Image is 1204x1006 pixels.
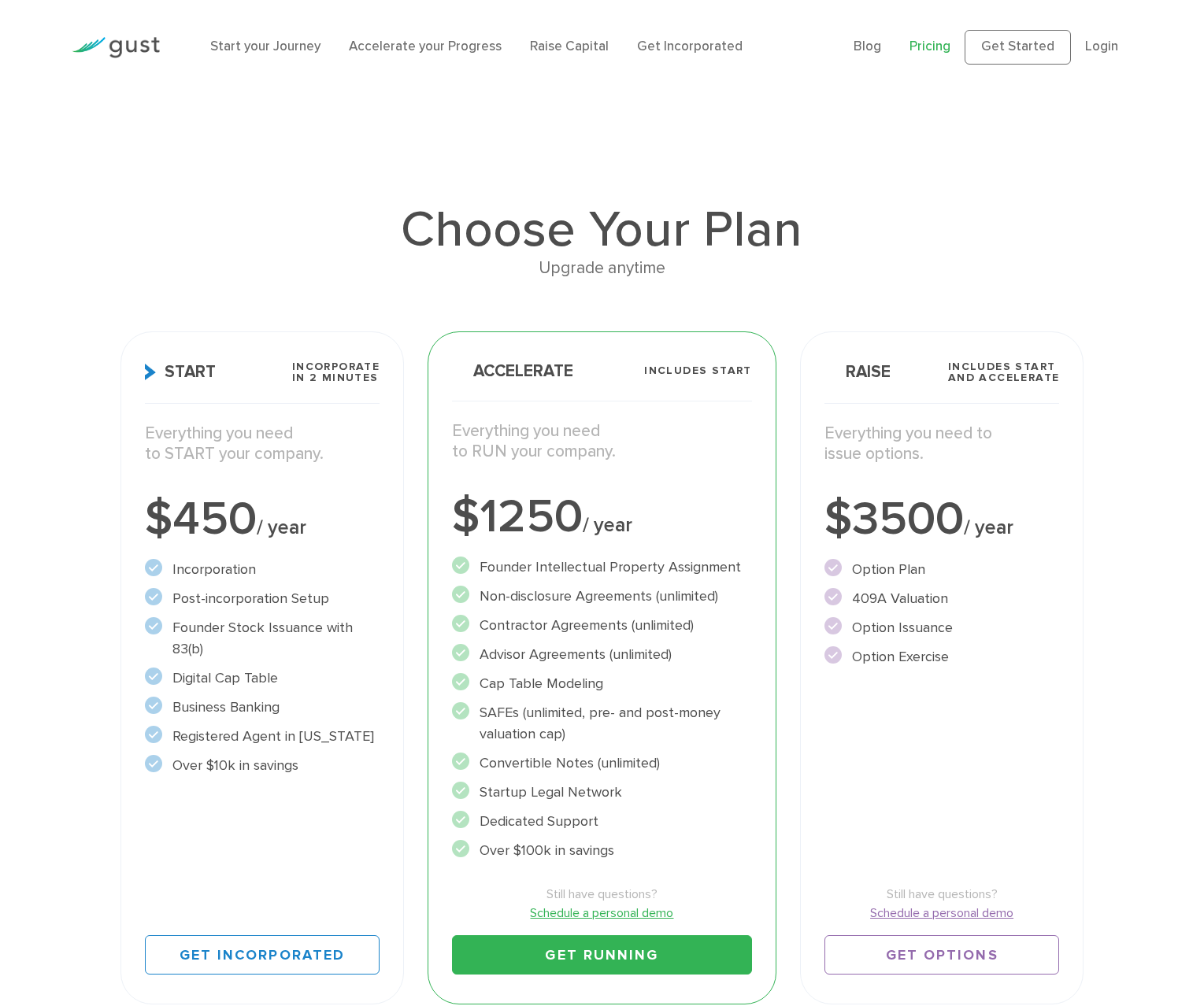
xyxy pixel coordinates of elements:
[965,30,1071,65] a: Get Started
[210,39,320,54] a: Start your Journey
[909,39,950,54] a: Pricing
[257,516,306,539] span: / year
[72,37,160,58] img: Gust Logo
[292,361,380,383] span: Incorporate in 2 Minutes
[854,39,881,54] a: Blog
[452,557,752,578] li: Founder Intellectual Property Assignment
[145,559,380,580] li: Incorporation
[824,617,1060,638] li: Option Issuance
[824,885,1060,904] span: Still have questions?
[145,423,380,465] p: Everything you need to START your company.
[145,755,380,776] li: Over $10k in savings
[452,904,752,923] a: Schedule a personal demo
[452,644,752,665] li: Advisor Agreements (unlimited)
[824,935,1060,975] a: Get Options
[349,39,502,54] a: Accelerate your Progress
[452,421,752,463] p: Everything you need to RUN your company.
[120,205,1084,255] h1: Choose Your Plan
[1085,39,1118,54] a: Login
[452,935,752,975] a: Get Running
[145,935,380,975] a: Get Incorporated
[145,726,380,747] li: Registered Agent in [US_STATE]
[145,697,380,718] li: Business Banking
[452,673,752,694] li: Cap Table Modeling
[145,588,380,609] li: Post-incorporation Setup
[824,588,1060,609] li: 409A Valuation
[452,753,752,774] li: Convertible Notes (unlimited)
[824,423,1060,465] p: Everything you need to issue options.
[145,496,380,543] div: $450
[824,559,1060,580] li: Option Plan
[824,364,891,380] span: Raise
[452,782,752,803] li: Startup Legal Network
[145,617,380,660] li: Founder Stock Issuance with 83(b)
[530,39,609,54] a: Raise Capital
[452,494,752,541] div: $1250
[452,586,752,607] li: Non-disclosure Agreements (unlimited)
[644,365,752,376] span: Includes START
[120,255,1084,282] div: Upgrade anytime
[452,840,752,861] li: Over $100k in savings
[583,513,632,537] span: / year
[824,496,1060,543] div: $3500
[452,702,752,745] li: SAFEs (unlimited, pre- and post-money valuation cap)
[452,363,573,379] span: Accelerate
[145,364,216,380] span: Start
[145,668,380,689] li: Digital Cap Table
[637,39,743,54] a: Get Incorporated
[452,885,752,904] span: Still have questions?
[964,516,1013,539] span: / year
[452,615,752,636] li: Contractor Agreements (unlimited)
[145,364,157,380] img: Start Icon X2
[452,811,752,832] li: Dedicated Support
[824,646,1060,668] li: Option Exercise
[948,361,1060,383] span: Includes START and ACCELERATE
[824,904,1060,923] a: Schedule a personal demo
